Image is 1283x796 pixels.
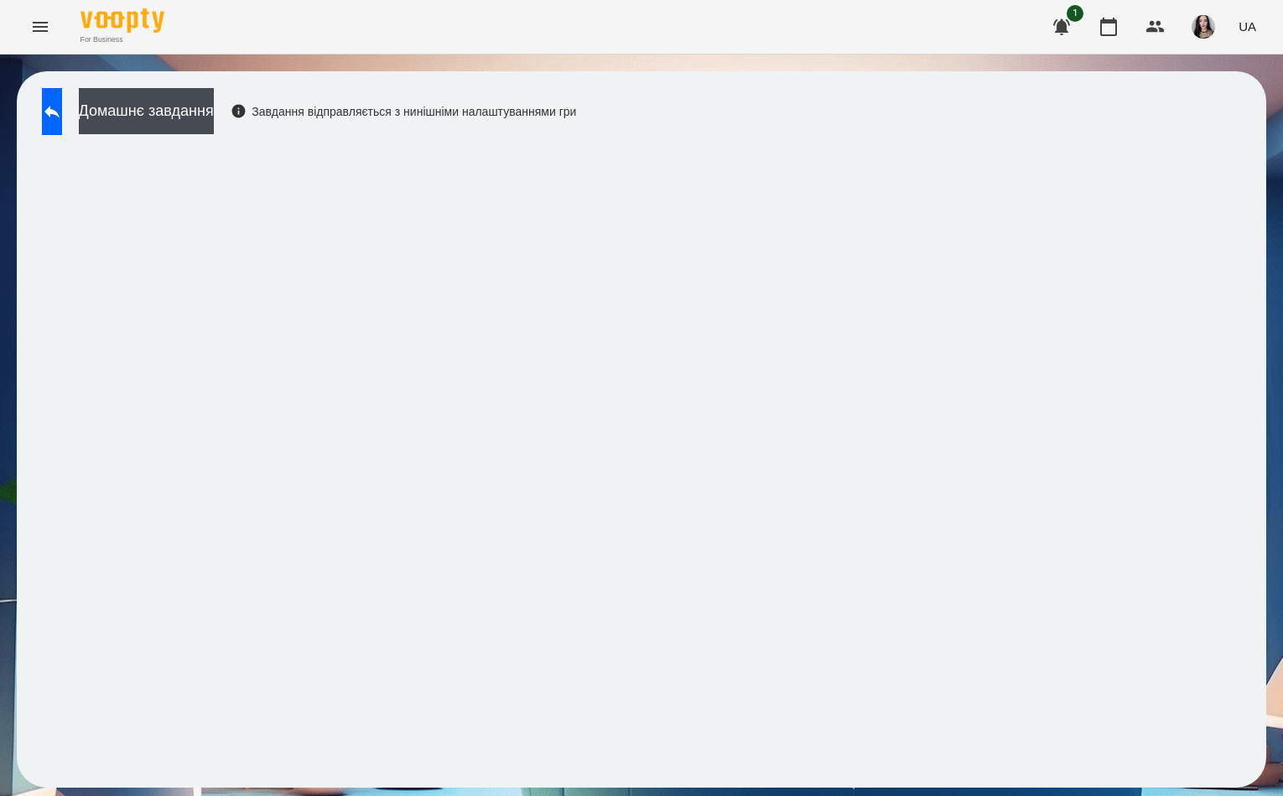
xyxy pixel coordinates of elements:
[81,34,164,45] span: For Business
[79,88,214,134] button: Домашнє завдання
[1192,15,1215,39] img: 23d2127efeede578f11da5c146792859.jpg
[1239,18,1256,35] span: UA
[1067,5,1083,22] span: 1
[231,103,577,120] div: Завдання відправляється з нинішніми налаштуваннями гри
[81,8,164,33] img: Voopty Logo
[20,7,60,47] button: Menu
[1232,11,1263,42] button: UA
